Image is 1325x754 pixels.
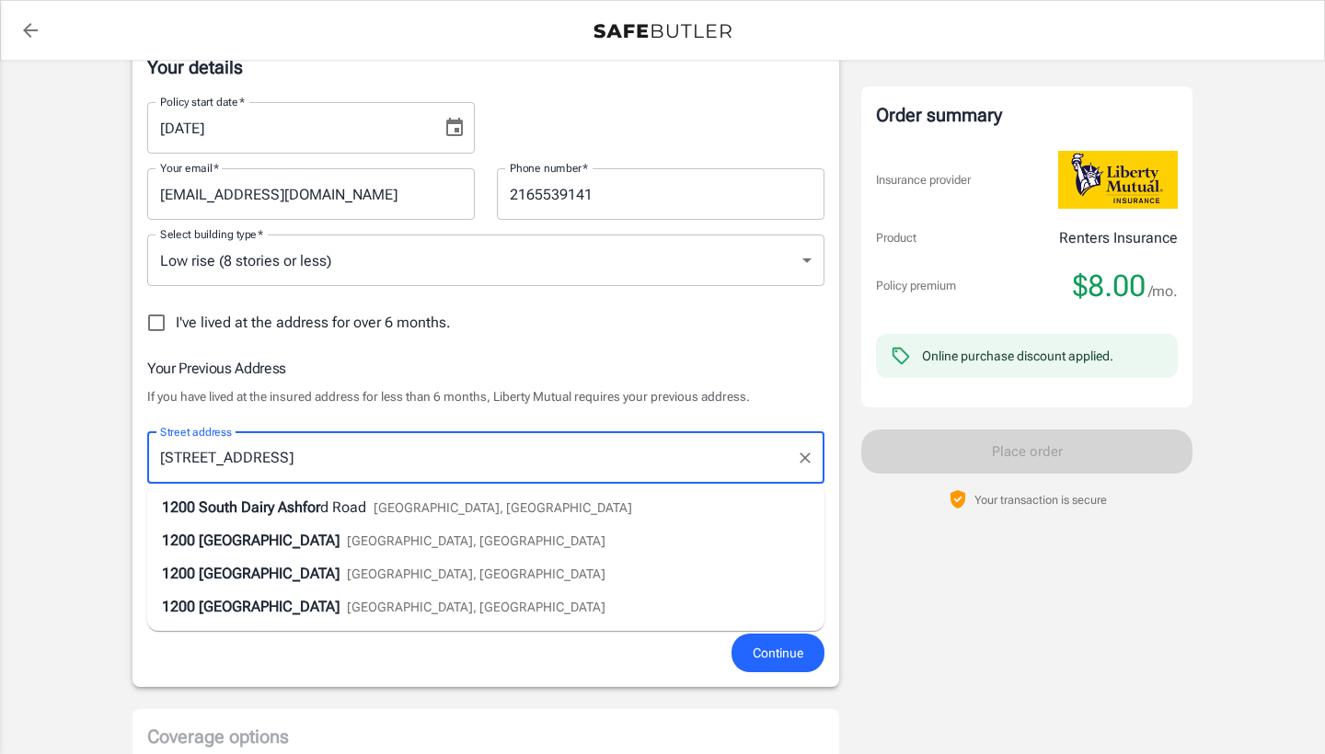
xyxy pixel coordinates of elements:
[160,424,232,440] label: Street address
[876,277,956,295] p: Policy premium
[160,160,219,176] label: Your email
[199,598,340,615] span: [GEOGRAPHIC_DATA]
[876,229,916,247] p: Product
[876,171,971,189] p: Insurance provider
[497,168,824,220] input: Enter number
[162,565,195,582] span: 1200
[147,54,824,80] p: Your details
[160,226,263,242] label: Select building type
[510,160,588,176] label: Phone number
[1059,227,1178,249] p: Renters Insurance
[199,531,340,549] span: [GEOGRAPHIC_DATA]
[12,12,49,49] a: back to quotes
[374,500,632,515] span: [GEOGRAPHIC_DATA], [GEOGRAPHIC_DATA]
[162,531,195,549] span: 1200
[347,600,605,614] span: [GEOGRAPHIC_DATA], [GEOGRAPHIC_DATA]
[922,347,1113,365] div: Online purchase discount applied.
[176,312,451,334] span: I've lived at the address for over 6 months.
[1148,279,1178,304] span: /mo.
[732,634,824,673] button: Continue
[593,24,732,39] img: Back to quotes
[320,498,366,516] span: d Road
[1058,151,1178,209] img: Liberty Mutual
[199,565,340,582] span: [GEOGRAPHIC_DATA]
[1073,268,1146,304] span: $8.00
[147,387,824,406] p: If you have lived at the insured address for less than 6 months, Liberty Mutual requires your pre...
[147,234,824,286] div: Low rise (8 stories or less)
[147,357,824,380] h6: Your Previous Address
[147,102,429,154] input: MM/DD/YYYY
[160,94,245,109] label: Policy start date
[147,168,475,220] input: Enter email
[347,566,605,581] span: [GEOGRAPHIC_DATA], [GEOGRAPHIC_DATA]
[199,498,320,516] span: South Dairy Ashfor
[753,642,803,665] span: Continue
[792,445,818,471] button: Clear
[347,533,605,548] span: [GEOGRAPHIC_DATA], [GEOGRAPHIC_DATA]
[162,498,195,516] span: 1200
[162,598,195,615] span: 1200
[436,109,473,146] button: Choose date, selected date is Sep 10, 2025
[974,491,1107,508] p: Your transaction is secure
[876,101,1178,129] div: Order summary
